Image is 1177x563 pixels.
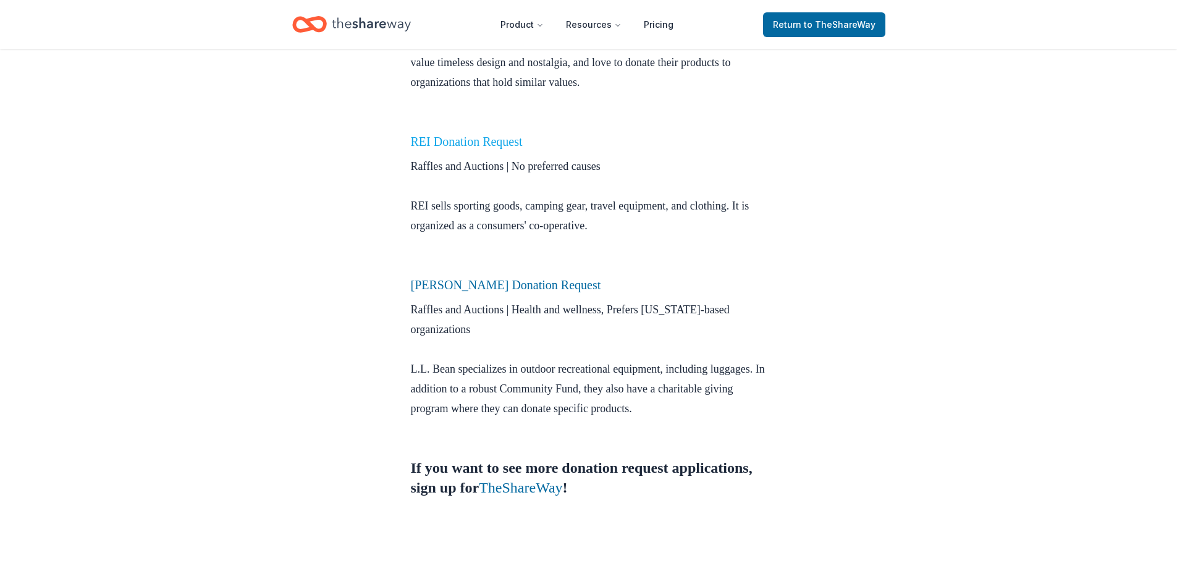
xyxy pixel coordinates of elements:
a: Home [292,10,411,39]
p: Raffles and Auctions | No preferred causes REI sells sporting goods, camping gear, travel equipme... [411,156,767,275]
h2: If you want to see more donation request applications, sign up for ! [411,458,767,497]
a: Pricing [634,12,683,37]
a: Returnto TheShareWay [763,12,885,37]
span: Return [773,17,875,32]
nav: Main [491,10,683,39]
span: to TheShareWay [804,19,875,30]
a: TheShareWay [479,480,562,496]
button: Product [491,12,554,37]
a: [PERSON_NAME] Donation Request [411,278,601,292]
a: REI Donation Request [411,135,523,148]
p: Raffles and Auctions | Health and wellness, Prefers [US_STATE]-based organizations L.L. Bean spec... [411,300,767,458]
button: Resources [556,12,631,37]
